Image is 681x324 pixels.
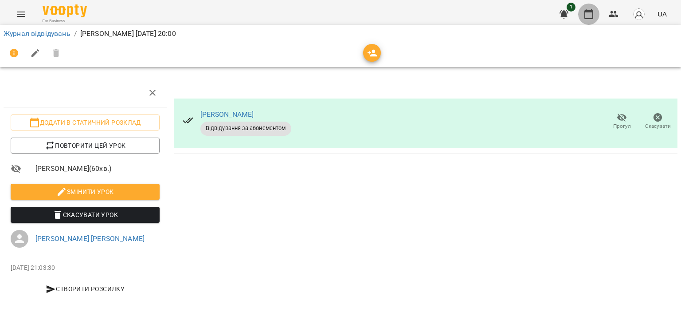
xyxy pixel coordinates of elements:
button: Додати в статичний розклад [11,115,160,130]
span: Додати в статичний розклад [18,117,153,128]
span: 1 [567,3,575,12]
li: / [74,28,77,39]
button: Прогул [604,109,640,134]
button: Створити розсилку [11,281,160,297]
span: Повторити цей урок [18,140,153,151]
button: Скасувати [640,109,676,134]
a: [PERSON_NAME] [200,110,254,119]
button: Скасувати Урок [11,207,160,223]
a: [PERSON_NAME] [PERSON_NAME] [35,234,145,243]
img: avatar_s.png [633,8,645,20]
button: Menu [11,4,32,25]
span: For Business [43,18,87,24]
p: [DATE] 21:03:30 [11,264,160,273]
button: Повторити цей урок [11,138,160,154]
button: Змінити урок [11,184,160,200]
button: UA [654,6,670,22]
p: [PERSON_NAME] [DATE] 20:00 [80,28,176,39]
nav: breadcrumb [4,28,677,39]
a: Журнал відвідувань [4,29,70,38]
span: Створити розсилку [14,284,156,294]
span: Скасувати Урок [18,209,153,220]
span: Прогул [613,122,631,130]
span: UA [658,9,667,19]
img: Voopty Logo [43,4,87,17]
span: Відвідування за абонементом [200,124,291,132]
span: Скасувати [645,122,671,130]
span: [PERSON_NAME] ( 60 хв. ) [35,163,160,174]
span: Змінити урок [18,186,153,197]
